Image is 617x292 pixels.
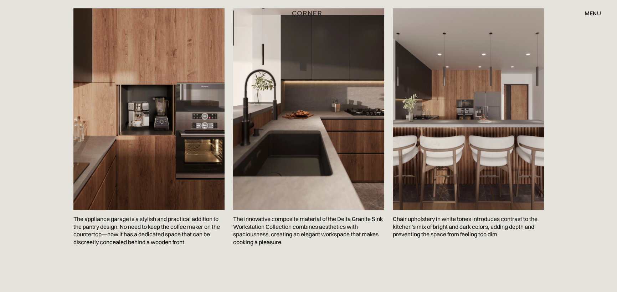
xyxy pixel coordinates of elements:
div: menu [577,7,601,19]
div: menu [585,10,601,16]
a: home [287,9,330,18]
p: The innovative composite material of the Delta Granite Sink Workstation Collection combines aesth... [233,210,384,251]
p: Chair upholstery in white tones introduces contrast to the kitchen's mix of bright and dark color... [393,210,544,244]
p: The appliance garage is a stylish and practical addition to the pantry design. No need to keep th... [73,210,225,251]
